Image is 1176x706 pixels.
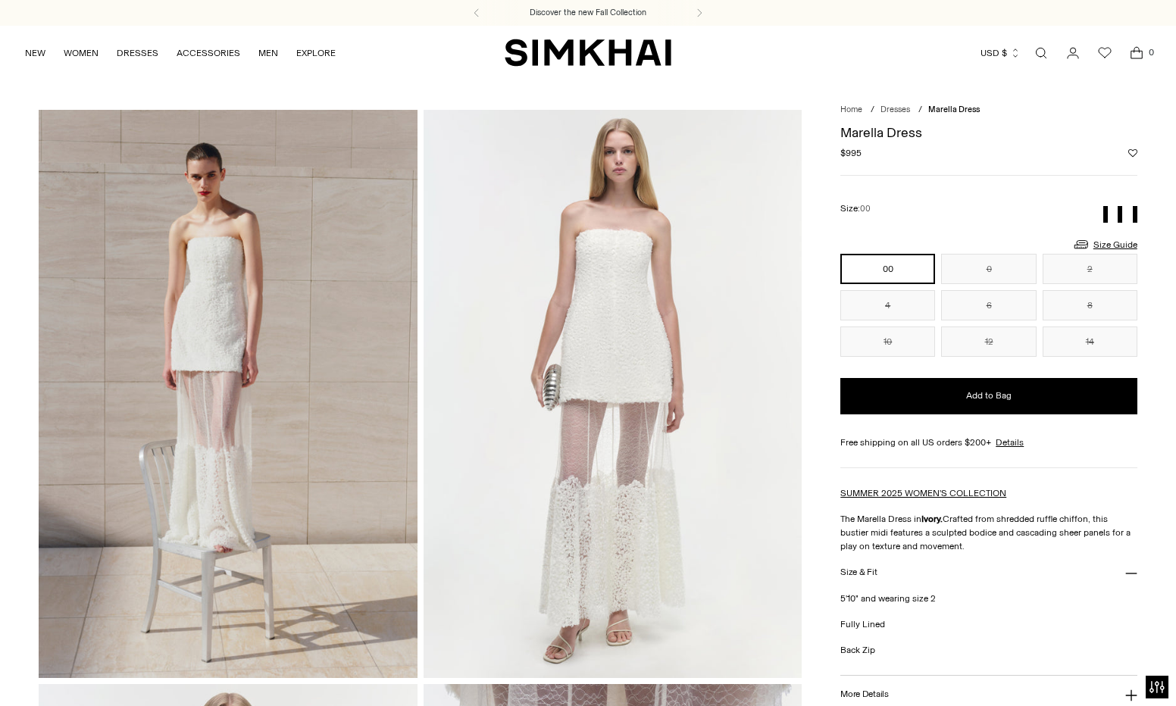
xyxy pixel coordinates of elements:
[941,254,1036,284] button: 0
[117,36,158,70] a: DRESSES
[921,514,943,524] strong: Ivory.
[880,105,910,114] a: Dresses
[941,326,1036,357] button: 12
[840,105,862,114] a: Home
[177,36,240,70] a: ACCESSORIES
[840,126,1137,139] h1: Marella Dress
[981,36,1021,70] button: USD $
[840,567,877,577] h3: Size & Fit
[860,204,871,214] span: 00
[1058,38,1088,68] a: Go to the account page
[1043,254,1137,284] button: 2
[840,436,1137,449] div: Free shipping on all US orders $200+
[840,553,1137,592] button: Size & Fit
[1121,38,1152,68] a: Open cart modal
[840,254,935,284] button: 00
[840,617,1137,631] p: Fully Lined
[941,290,1036,320] button: 6
[966,389,1012,402] span: Add to Bag
[530,7,646,19] a: Discover the new Fall Collection
[840,689,888,699] h3: More Details
[871,104,874,117] div: /
[996,436,1024,449] a: Details
[39,110,417,677] img: Marella Dress
[296,36,336,70] a: EXPLORE
[840,104,1137,117] nav: breadcrumbs
[25,36,45,70] a: NEW
[64,36,99,70] a: WOMEN
[840,643,1137,657] p: Back Zip
[1090,38,1120,68] a: Wishlist
[1043,290,1137,320] button: 8
[840,488,1006,498] a: SUMMER 2025 WOMEN'S COLLECTION
[1144,45,1158,59] span: 0
[840,146,862,160] span: $995
[840,378,1137,414] button: Add to Bag
[1026,38,1056,68] a: Open search modal
[840,592,1137,605] p: 5'10" and wearing size 2
[840,201,871,216] label: Size:
[1128,148,1137,158] button: Add to Wishlist
[840,512,1137,553] p: The Marella Dress in Crafted from shredded ruffle chiffon, this bustier midi features a sculpted ...
[424,110,802,677] img: Marella Dress
[840,290,935,320] button: 4
[1072,235,1137,254] a: Size Guide
[918,104,922,117] div: /
[505,38,671,67] a: SIMKHAI
[258,36,278,70] a: MEN
[840,326,935,357] button: 10
[1043,326,1137,357] button: 14
[928,105,980,114] span: Marella Dress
